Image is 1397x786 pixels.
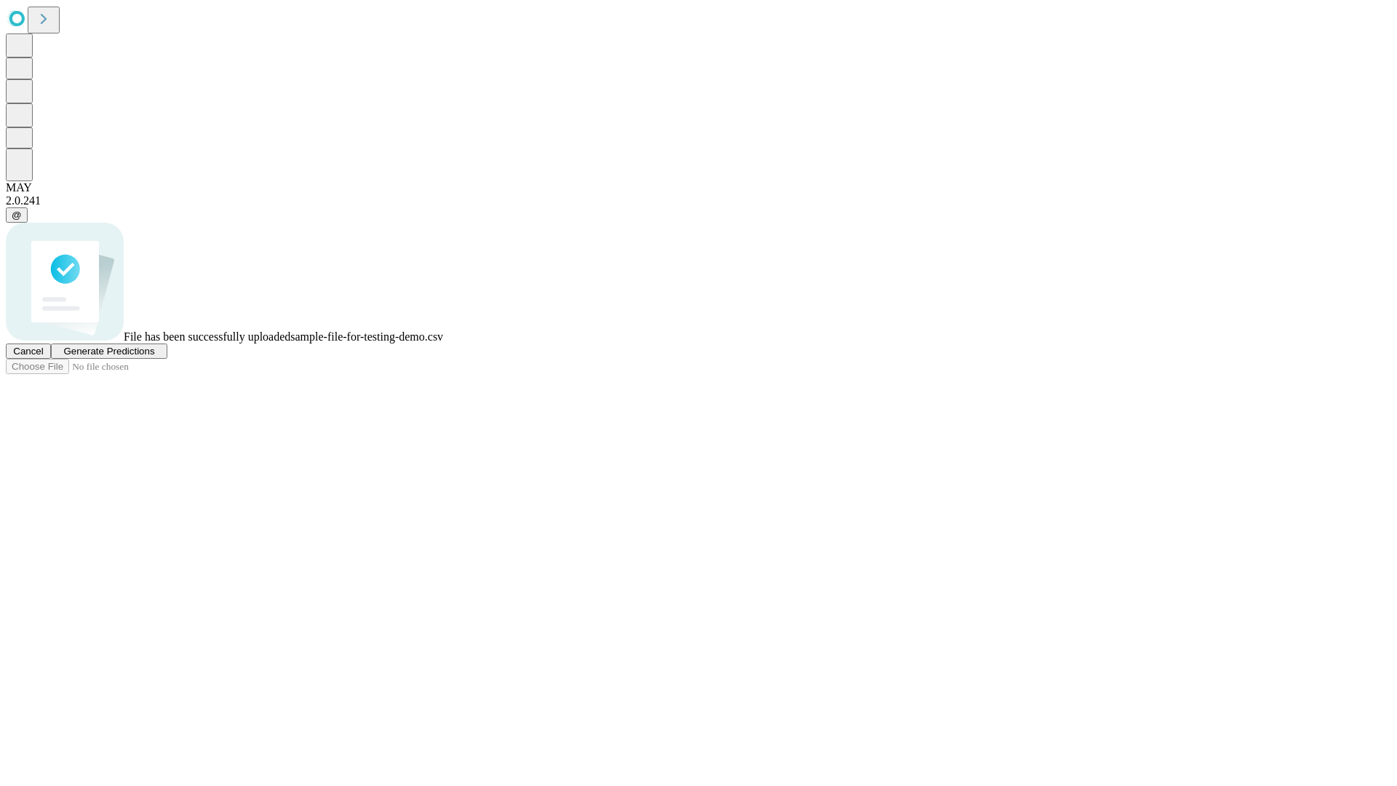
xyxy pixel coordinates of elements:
span: sample-file-for-testing-demo.csv [290,330,443,343]
div: MAY [6,181,1391,194]
div: 2.0.241 [6,194,1391,207]
span: Generate Predictions [63,346,154,357]
button: @ [6,207,28,223]
button: Cancel [6,344,51,359]
span: File has been successfully uploaded [124,330,290,343]
button: Generate Predictions [51,344,167,359]
span: Cancel [13,346,44,357]
span: @ [12,210,22,221]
